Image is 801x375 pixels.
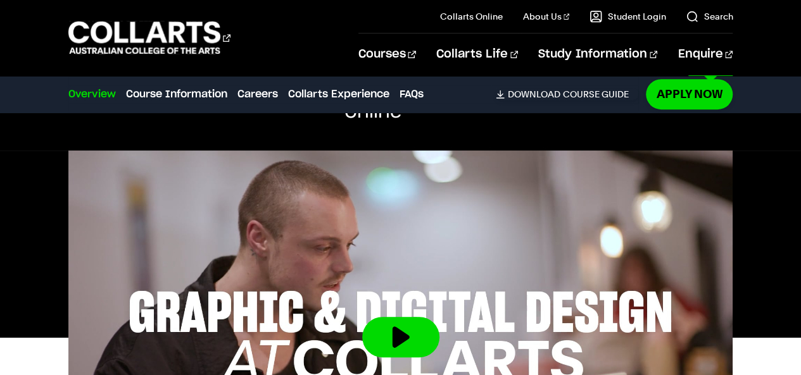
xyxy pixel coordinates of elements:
a: Collarts Life [436,34,518,75]
a: Apply Now [646,79,733,109]
a: About Us [523,10,570,23]
a: Courses [358,34,416,75]
a: DownloadCourse Guide [496,89,638,100]
a: Overview [68,87,116,102]
div: Go to homepage [68,20,230,56]
a: Student Login [590,10,665,23]
a: Enquire [678,34,733,75]
span: Download [507,89,560,100]
a: Course Information [126,87,227,102]
a: Study Information [538,34,657,75]
a: Collarts Online [440,10,503,23]
a: Careers [237,87,278,102]
a: Collarts Experience [288,87,389,102]
a: Search [686,10,733,23]
a: FAQs [400,87,424,102]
